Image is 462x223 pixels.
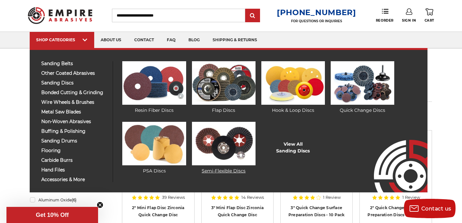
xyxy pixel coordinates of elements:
[246,9,259,22] input: Submit
[211,205,264,218] a: 3" Mini Flap Disc Zirconia Quick Change Disc
[277,8,356,17] a: [PHONE_NUMBER]
[261,61,325,105] img: Hook & Loop Discs
[376,18,394,23] span: Reorder
[182,32,206,48] a: blog
[41,119,108,124] span: non-woven abrasives
[404,199,456,218] button: Contact us
[192,61,256,114] a: Flap Discs
[162,195,185,199] span: 39 Reviews
[277,19,356,23] p: FOR QUESTIONS OR INQUIRIES
[362,121,427,192] img: Empire Abrasives Logo Image
[30,194,105,206] a: Aluminum Oxide
[276,141,310,154] a: View AllSanding Discs
[94,32,128,48] a: about us
[421,206,451,212] span: Contact us
[36,37,88,42] div: SHOP CATEGORIES
[36,212,69,218] span: Get 10% Off
[288,205,345,218] a: 3" Quick Change Surface Preparation Discs - 10 Pack
[261,61,325,114] a: Hook & Loop Discs
[206,32,264,48] a: shipping & returns
[402,18,416,23] span: Sign In
[425,8,434,23] a: Cart
[41,177,108,182] span: accessories & more
[41,168,108,172] span: hand files
[41,100,108,105] span: wire wheels & brushes
[41,148,108,153] span: flooring
[41,158,108,163] span: carbide burrs
[28,3,92,28] img: Empire Abrasives
[122,61,186,105] img: Resin Fiber Discs
[128,32,160,48] a: contact
[41,81,108,85] span: sanding discs
[160,32,182,48] a: faq
[6,207,98,223] div: Get 10% OffClose teaser
[97,202,103,208] button: Close teaser
[192,122,256,165] img: Semi-Flexible Discs
[402,195,420,199] span: 1 Review
[331,61,394,114] a: Quick Change Discs
[376,8,394,22] a: Reorder
[122,61,186,114] a: Resin Fiber Discs
[323,195,341,199] span: 1 Review
[331,61,394,105] img: Quick Change Discs
[122,122,186,174] a: PSA Discs
[41,61,108,66] span: sanding belts
[72,198,76,202] span: (6)
[41,139,108,143] span: sanding drums
[41,90,108,95] span: bonded cutting & grinding
[425,18,434,23] span: Cart
[367,205,424,218] a: 2" Quick Change Surface Preparation Discs - 10 Pack
[41,129,108,134] span: buffing & polishing
[192,122,256,174] a: Semi-Flexible Discs
[41,71,108,76] span: other coated abrasives
[41,110,108,114] span: metal saw blades
[192,61,256,105] img: Flap Discs
[122,122,186,165] img: PSA Discs
[241,195,264,199] span: 14 Reviews
[132,205,185,218] a: 2" Mini Flap Disc Zirconia Quick Change Disc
